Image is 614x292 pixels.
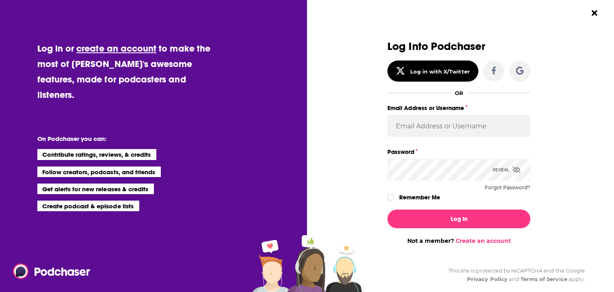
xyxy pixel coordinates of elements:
div: Reveal [493,159,521,181]
button: Log In [387,210,530,228]
a: create an account [76,43,156,54]
div: OR [455,90,463,96]
label: Password [387,147,530,157]
div: Not a member? [387,237,530,244]
h3: Log Into Podchaser [387,41,530,52]
a: Create an account [456,237,511,244]
button: Close Button [587,5,602,21]
label: Remember Me [399,192,440,203]
input: Email Address or Username [387,115,530,137]
a: Privacy Policy [467,276,508,282]
a: Terms of Service [521,276,567,282]
a: Podchaser - Follow, Share and Rate Podcasts [13,264,84,279]
div: This site is protected by reCAPTCHA and the Google and apply. [442,266,585,283]
button: Log in with X/Twitter [387,61,478,82]
label: Email Address or Username [387,103,530,113]
div: Log in with X/Twitter [410,68,470,75]
li: On Podchaser you can: [37,135,200,143]
img: Podchaser - Follow, Share and Rate Podcasts [13,264,91,279]
li: Contribute ratings, reviews, & credits [37,149,157,160]
li: Get alerts for new releases & credits [37,184,154,194]
button: Forgot Password? [485,185,530,190]
li: Follow creators, podcasts, and friends [37,167,161,177]
li: Create podcast & episode lists [37,201,139,211]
